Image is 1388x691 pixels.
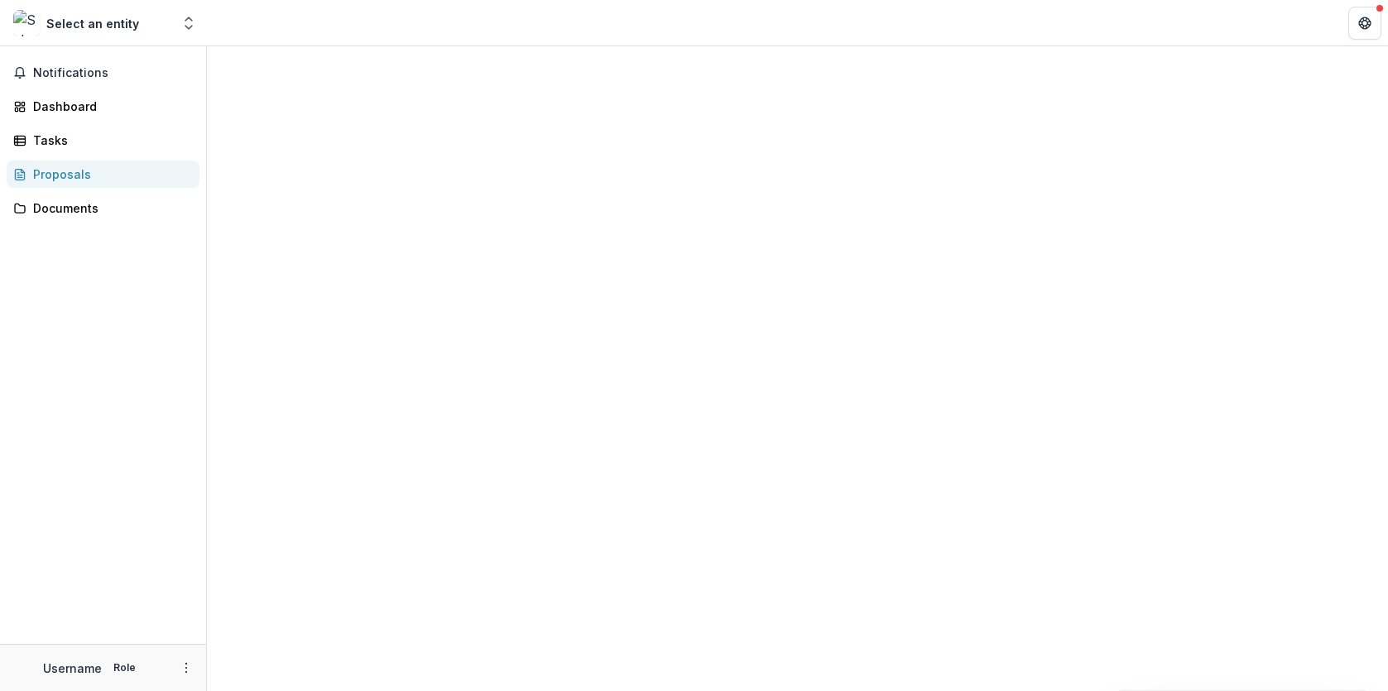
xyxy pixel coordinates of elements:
[1348,7,1381,40] button: Get Help
[108,660,141,675] p: Role
[13,10,40,36] img: Select an entity
[43,660,102,677] p: Username
[7,93,199,120] a: Dashboard
[33,66,193,80] span: Notifications
[176,658,196,678] button: More
[7,60,199,86] button: Notifications
[7,194,199,222] a: Documents
[7,161,199,188] a: Proposals
[33,98,186,115] div: Dashboard
[177,7,200,40] button: Open entity switcher
[33,199,186,217] div: Documents
[33,132,186,149] div: Tasks
[33,166,186,183] div: Proposals
[7,127,199,154] a: Tasks
[46,15,139,32] div: Select an entity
